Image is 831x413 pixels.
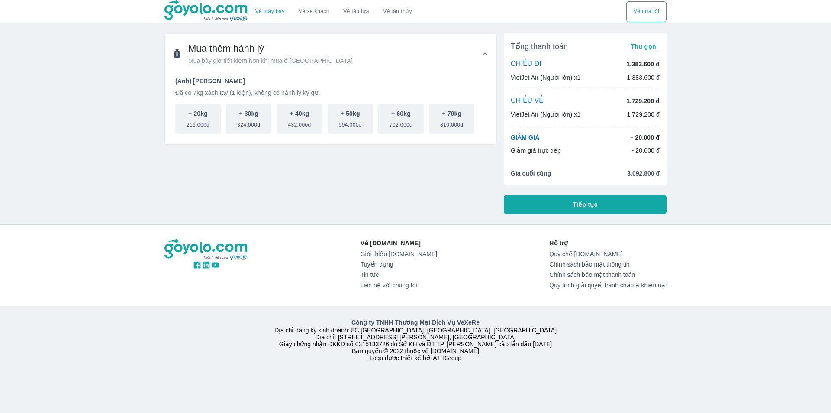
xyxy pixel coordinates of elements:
p: Công ty TNHH Thương Mại Dịch Vụ VeXeRe [166,318,665,327]
span: Thu gọn [631,43,656,50]
a: Quy chế [DOMAIN_NAME] [549,250,667,257]
p: VietJet Air (Người lớn) x1 [511,73,580,82]
p: Hỗ trợ [549,239,667,247]
p: + 40kg [290,109,309,118]
p: + 60kg [391,109,411,118]
p: Giảm giá trực tiếp [511,146,561,155]
span: Tổng thanh toán [511,41,568,52]
span: 324.000đ [237,118,260,128]
button: + 30kg324.000đ [226,104,271,134]
span: 810.000đ [440,118,463,128]
a: Quy trình giải quyết tranh chấp & khiếu nại [549,282,667,289]
a: Chính sách bảo mật thanh toán [549,271,667,278]
button: + 50kg594.000đ [328,104,373,134]
a: Vé máy bay [255,8,285,15]
div: Mua thêm hành lýMua bây giờ tiết kiệm hơn khi mua ở [GEOGRAPHIC_DATA] [165,34,496,74]
span: Mua thêm hành lý [188,42,353,55]
p: 1.729.200 đ [627,110,660,119]
span: 594.000đ [339,118,362,128]
button: Vé của tôi [626,1,667,22]
a: Tin tức [361,271,437,278]
button: Tiếp tục [504,195,667,214]
button: + 60kg702.000đ [378,104,424,134]
p: GIẢM GIÁ [511,133,539,142]
a: Vé xe khách [299,8,329,15]
span: 216.000đ [187,118,209,128]
div: Địa chỉ đăng ký kinh doanh: 8C [GEOGRAPHIC_DATA], [GEOGRAPHIC_DATA], [GEOGRAPHIC_DATA] Địa chỉ: [... [159,318,672,361]
a: Tuyển dụng [361,261,437,268]
p: 1.729.200 đ [627,97,660,105]
button: + 70kg810.000đ [429,104,474,134]
a: Liên hệ với chúng tôi [361,282,437,289]
span: 702.000đ [390,118,412,128]
p: Về [DOMAIN_NAME] [361,239,437,247]
div: Mua thêm hành lýMua bây giờ tiết kiệm hơn khi mua ở [GEOGRAPHIC_DATA] [165,74,496,144]
p: CHIỀU ĐI [511,59,541,69]
div: scrollable baggage options [175,104,486,134]
span: 432.000đ [288,118,311,128]
p: - 20.000 đ [631,146,660,155]
span: Giá cuối cùng [511,169,551,178]
p: CHIỀU VỀ [511,96,544,106]
p: Đã có 7kg xách tay (1 kiện), không có hành lý ký gửi [175,88,486,97]
button: + 40kg432.000đ [277,104,322,134]
p: - 20.000 đ [631,133,660,142]
a: Vé tàu lửa [336,1,376,22]
img: logo [164,239,248,260]
button: Thu gọn [627,40,660,52]
p: 1.383.600 đ [627,73,660,82]
span: 3.092.800 đ [627,169,660,178]
p: 1.383.600 đ [627,60,660,68]
div: choose transportation mode [626,1,667,22]
p: + 50kg [341,109,360,118]
span: Mua bây giờ tiết kiệm hơn khi mua ở [GEOGRAPHIC_DATA] [188,56,353,65]
p: + 70kg [442,109,461,118]
a: Giới thiệu [DOMAIN_NAME] [361,250,437,257]
a: Chính sách bảo mật thông tin [549,261,667,268]
p: + 20kg [188,109,208,118]
button: Vé tàu thủy [376,1,419,22]
p: + 30kg [239,109,258,118]
p: VietJet Air (Người lớn) x1 [511,110,580,119]
button: + 20kg216.000đ [175,104,221,134]
span: Tiếp tục [573,200,598,209]
div: choose transportation mode [248,1,419,22]
p: (Anh) [PERSON_NAME] [175,77,486,85]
